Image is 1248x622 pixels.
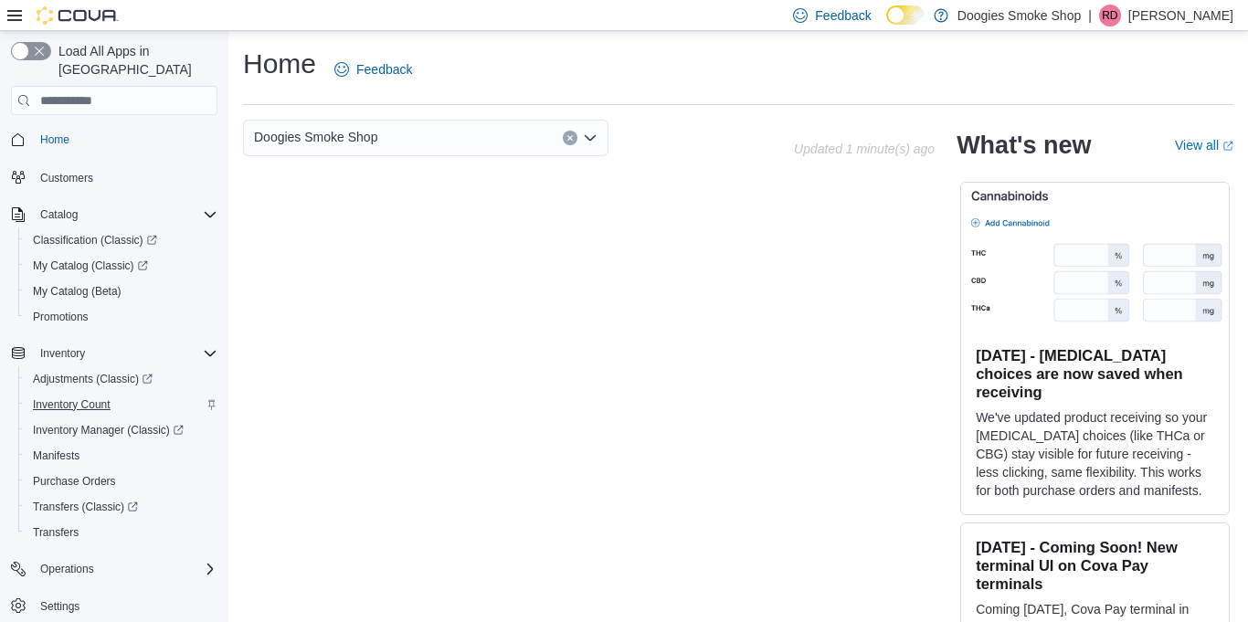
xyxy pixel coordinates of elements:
a: My Catalog (Classic) [26,255,155,277]
span: My Catalog (Beta) [33,284,122,299]
p: We've updated product receiving so your [MEDICAL_DATA] choices (like THCa or CBG) stay visible fo... [976,408,1214,500]
span: Load All Apps in [GEOGRAPHIC_DATA] [51,42,217,79]
span: Classification (Classic) [33,233,157,248]
span: Inventory [40,346,85,361]
a: Inventory Manager (Classic) [26,419,191,441]
a: My Catalog (Classic) [18,253,225,279]
button: Catalog [33,204,85,226]
a: Transfers (Classic) [26,496,145,518]
span: Doogies Smoke Shop [254,126,377,148]
button: Operations [33,558,101,580]
a: Home [33,129,77,151]
button: My Catalog (Beta) [18,279,225,304]
div: Ryan Dunshee [1099,5,1121,26]
span: Inventory [33,343,217,364]
p: Updated 1 minute(s) ago [794,142,935,156]
button: Operations [4,556,225,582]
a: Classification (Classic) [26,229,164,251]
span: Feedback [356,60,412,79]
span: Transfers [26,522,217,543]
button: Inventory Count [18,392,225,417]
span: Adjustments (Classic) [26,368,217,390]
span: Inventory Manager (Classic) [26,419,217,441]
span: RD [1102,5,1117,26]
a: Promotions [26,306,96,328]
span: Dark Mode [886,25,887,26]
input: Dark Mode [886,5,925,25]
span: My Catalog (Classic) [26,255,217,277]
button: Home [4,126,225,153]
p: [PERSON_NAME] [1128,5,1233,26]
button: Settings [4,593,225,619]
a: Adjustments (Classic) [26,368,160,390]
h1: Home [243,46,316,82]
button: Transfers [18,520,225,545]
button: Inventory [33,343,92,364]
span: Inventory Manager (Classic) [33,423,184,438]
span: Manifests [33,448,79,463]
p: | [1088,5,1092,26]
span: Catalog [33,204,217,226]
a: Adjustments (Classic) [18,366,225,392]
h3: [DATE] - [MEDICAL_DATA] choices are now saved when receiving [976,346,1214,401]
span: Promotions [26,306,217,328]
a: Purchase Orders [26,470,123,492]
span: Inventory Count [26,394,217,416]
a: Settings [33,596,87,617]
span: Manifests [26,445,217,467]
span: Settings [40,599,79,614]
span: Catalog [40,207,78,222]
button: Catalog [4,202,225,227]
a: Feedback [327,51,419,88]
span: Transfers [33,525,79,540]
span: Customers [40,171,93,185]
a: Customers [33,167,100,189]
a: Inventory Count [26,394,118,416]
a: Classification (Classic) [18,227,225,253]
img: Cova [37,6,119,25]
button: Promotions [18,304,225,330]
a: Manifests [26,445,87,467]
span: Customers [33,165,217,188]
span: Inventory Count [33,397,111,412]
span: My Catalog (Classic) [33,258,148,273]
a: My Catalog (Beta) [26,280,129,302]
span: Home [33,128,217,151]
span: Feedback [815,6,871,25]
span: My Catalog (Beta) [26,280,217,302]
span: Classification (Classic) [26,229,217,251]
span: Operations [33,558,217,580]
svg: External link [1222,141,1233,152]
span: Operations [40,562,94,576]
button: Purchase Orders [18,469,225,494]
span: Purchase Orders [33,474,116,489]
button: Open list of options [583,131,598,145]
span: Purchase Orders [26,470,217,492]
a: View allExternal link [1175,138,1233,153]
button: Manifests [18,443,225,469]
button: Clear input [563,131,577,145]
p: Doogies Smoke Shop [957,5,1081,26]
a: Transfers (Classic) [18,494,225,520]
span: Promotions [33,310,89,324]
button: Customers [4,163,225,190]
span: Home [40,132,69,147]
button: Inventory [4,341,225,366]
span: Adjustments (Classic) [33,372,153,386]
h3: [DATE] - Coming Soon! New terminal UI on Cova Pay terminals [976,538,1214,593]
h2: What's new [957,131,1091,160]
span: Transfers (Classic) [33,500,138,514]
a: Inventory Manager (Classic) [18,417,225,443]
span: Settings [33,595,217,617]
span: Transfers (Classic) [26,496,217,518]
a: Transfers [26,522,86,543]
